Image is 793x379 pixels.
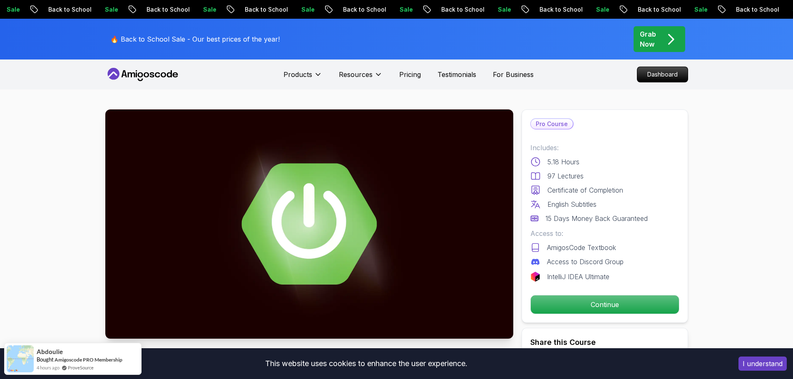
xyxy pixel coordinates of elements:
span: 4 hours ago [37,364,60,371]
button: Accept cookies [738,357,787,371]
p: AmigosCode Textbook [547,243,616,253]
p: Back to School [630,5,686,14]
p: Back to School [139,5,195,14]
p: Pro Course [531,119,573,129]
p: 5.18 Hours [547,157,579,167]
a: Dashboard [637,67,688,82]
p: Sale [195,5,222,14]
p: Back to School [237,5,293,14]
p: Sale [588,5,615,14]
p: Back to School [728,5,785,14]
a: Pricing [399,69,421,79]
img: provesource social proof notification image [7,345,34,372]
button: Products [283,69,322,86]
p: Back to School [335,5,392,14]
span: Bought [37,356,54,363]
a: For Business [493,69,534,79]
a: Testimonials [438,69,476,79]
span: Abdoulie [37,348,63,355]
p: 🔥 Back to School Sale - Our best prices of the year! [110,34,280,44]
p: Products [283,69,312,79]
p: Includes: [530,143,679,153]
p: Resources [339,69,373,79]
img: advanced-spring-boot_thumbnail [105,109,513,339]
a: Amigoscode PRO Membership [55,357,122,363]
p: Back to School [40,5,97,14]
p: Back to School [433,5,490,14]
img: jetbrains logo [530,272,540,282]
p: Access to Discord Group [547,257,624,267]
p: Access to: [530,228,679,238]
p: Continue [531,295,679,314]
p: Grab Now [640,29,656,49]
p: English Subtitles [547,199,597,209]
button: Continue [530,295,679,314]
p: Back to School [532,5,588,14]
div: This website uses cookies to enhance the user experience. [6,354,726,373]
p: Sale [686,5,713,14]
button: Resources [339,69,383,86]
p: Sale [293,5,320,14]
p: 97 Lectures [547,171,584,181]
h2: Share this Course [530,337,679,348]
p: Sale [97,5,124,14]
p: IntelliJ IDEA Ultimate [547,272,609,282]
a: ProveSource [68,364,94,371]
p: 15 Days Money Back Guaranteed [545,213,648,223]
p: Sale [490,5,517,14]
p: Sale [392,5,418,14]
p: Certificate of Completion [547,185,623,195]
